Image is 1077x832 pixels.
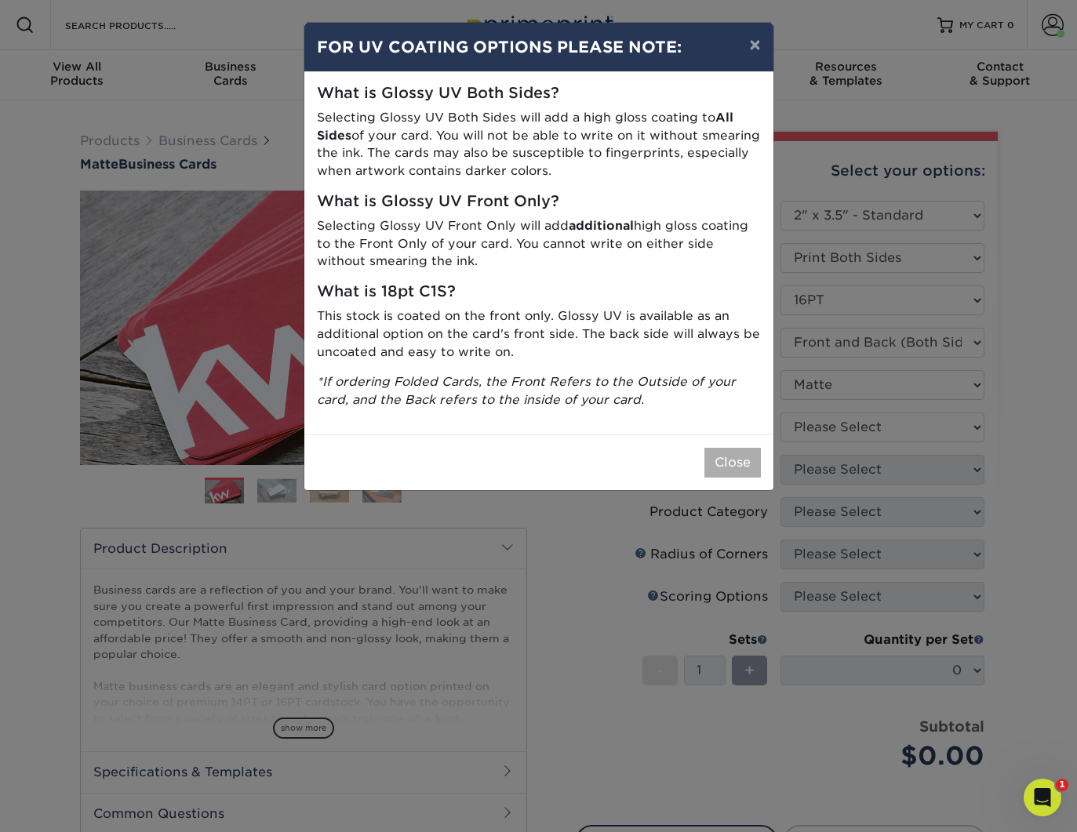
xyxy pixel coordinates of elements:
[317,110,733,143] strong: All Sides
[317,307,761,361] p: This stock is coated on the front only. Glossy UV is available as an additional option on the car...
[317,109,761,180] p: Selecting Glossy UV Both Sides will add a high gloss coating to of your card. You will not be abl...
[317,283,761,301] h5: What is 18pt C1S?
[704,448,761,478] button: Close
[1056,779,1068,791] span: 1
[317,35,761,59] h4: FOR UV COATING OPTIONS PLEASE NOTE:
[1024,779,1061,816] iframe: Intercom live chat
[737,23,773,67] button: ×
[317,217,761,271] p: Selecting Glossy UV Front Only will add high gloss coating to the Front Only of your card. You ca...
[317,85,761,103] h5: What is Glossy UV Both Sides?
[317,374,736,407] i: *If ordering Folded Cards, the Front Refers to the Outside of your card, and the Back refers to t...
[317,193,761,211] h5: What is Glossy UV Front Only?
[569,218,634,233] strong: additional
